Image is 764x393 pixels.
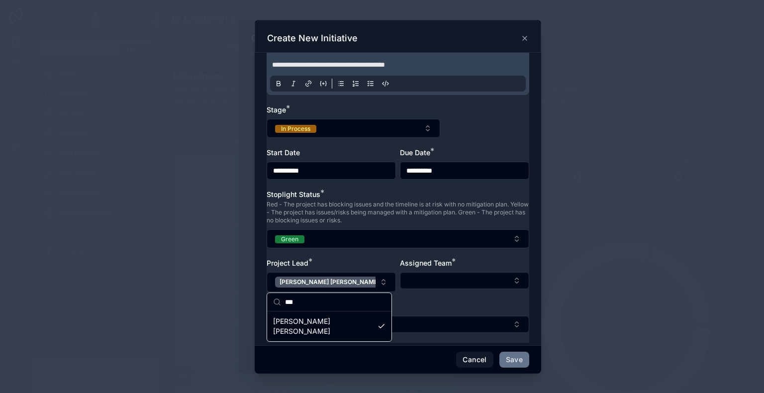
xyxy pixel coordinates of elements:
button: Select Button [267,119,440,138]
div: In Process [281,125,310,133]
button: Select Button [400,272,529,289]
span: Stage [267,105,286,114]
button: Select Button [267,272,396,292]
span: Red - The project has blocking issues and the timeline is at risk with no mitigation plan. Yellow... [267,200,529,224]
span: [PERSON_NAME] [PERSON_NAME] [273,316,374,336]
button: Cancel [456,352,493,368]
span: Assigned Team [400,259,452,267]
div: Suggestions [267,311,391,341]
span: Project Lead [267,259,308,267]
h3: Create New Initiative [267,32,358,44]
div: Green [281,235,298,243]
span: Start Date [267,148,300,157]
button: Unselect 69 [275,277,394,288]
button: Select Button [267,229,529,248]
span: Stoplight Status [267,190,320,198]
button: Save [499,352,529,368]
span: [PERSON_NAME] [PERSON_NAME] [280,278,380,286]
button: Select Button [267,316,529,333]
span: Due Date [400,148,430,157]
